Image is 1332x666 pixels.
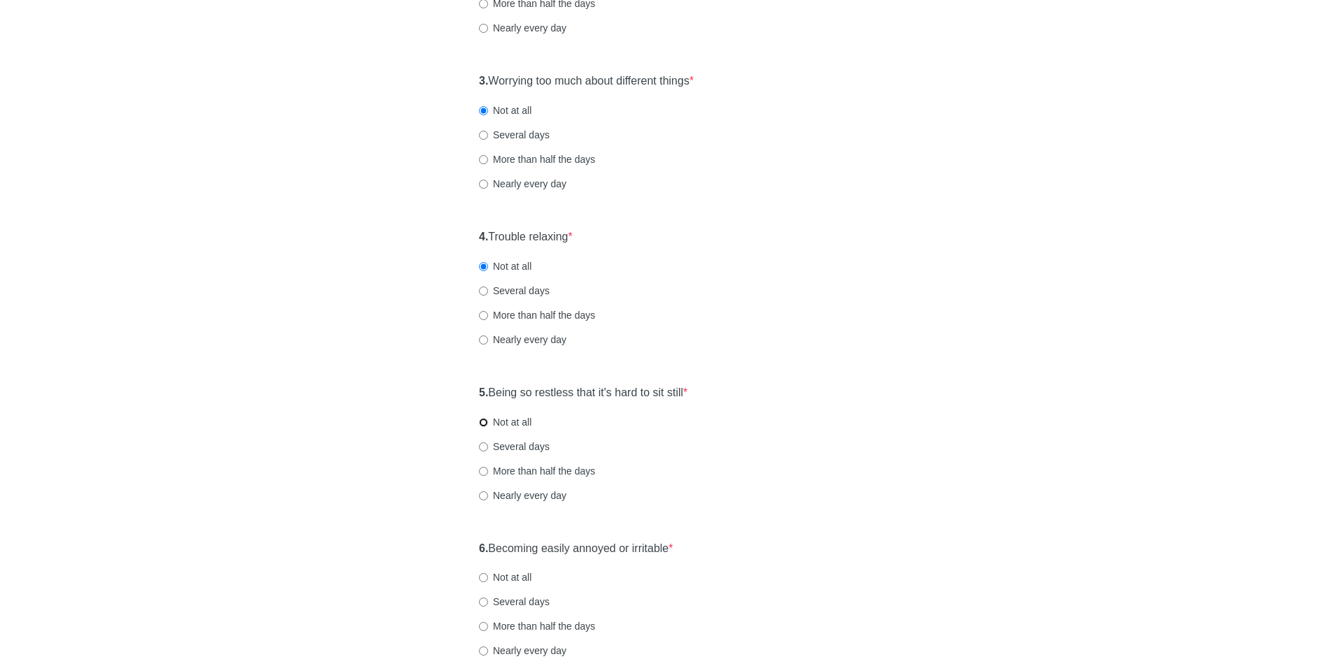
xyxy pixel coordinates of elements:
[479,386,488,398] strong: 5.
[479,106,488,115] input: Not at all
[479,619,595,633] label: More than half the days
[479,21,566,35] label: Nearly every day
[479,442,488,451] input: Several days
[479,152,595,166] label: More than half the days
[479,311,488,320] input: More than half the days
[479,570,531,584] label: Not at all
[479,418,488,427] input: Not at all
[479,259,531,273] label: Not at all
[479,440,550,454] label: Several days
[479,229,573,245] label: Trouble relaxing
[479,622,488,631] input: More than half the days
[479,385,687,401] label: Being so restless that it's hard to sit still
[479,415,531,429] label: Not at all
[479,541,673,557] label: Becoming easily annoyed or irritable
[479,177,566,191] label: Nearly every day
[479,595,550,609] label: Several days
[479,231,488,242] strong: 4.
[479,646,488,656] input: Nearly every day
[479,128,550,142] label: Several days
[479,262,488,271] input: Not at all
[479,542,488,554] strong: 6.
[479,24,488,33] input: Nearly every day
[479,467,488,476] input: More than half the days
[479,464,595,478] label: More than half the days
[479,333,566,347] label: Nearly every day
[479,284,550,298] label: Several days
[479,155,488,164] input: More than half the days
[479,573,488,582] input: Not at all
[479,644,566,658] label: Nearly every day
[479,488,566,502] label: Nearly every day
[479,335,488,345] input: Nearly every day
[479,131,488,140] input: Several days
[479,287,488,296] input: Several days
[479,598,488,607] input: Several days
[479,73,694,89] label: Worrying too much about different things
[479,308,595,322] label: More than half the days
[479,491,488,500] input: Nearly every day
[479,75,488,87] strong: 3.
[479,180,488,189] input: Nearly every day
[479,103,531,117] label: Not at all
